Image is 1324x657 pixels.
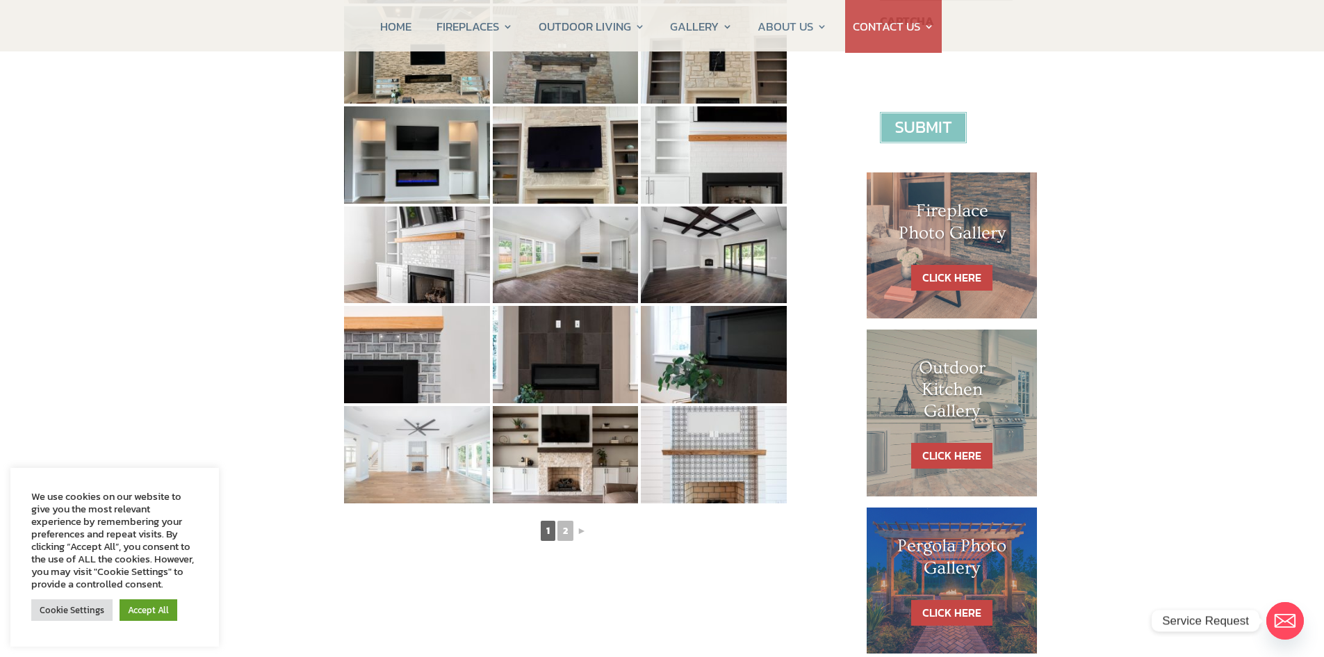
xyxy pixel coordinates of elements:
[493,406,639,503] img: 23
[344,6,490,104] img: 10
[911,600,992,626] a: CLICK HERE
[894,535,1010,585] h1: Pergola Photo Gallery
[493,306,639,403] img: 20
[31,490,198,590] div: We use cookies on our website to give you the most relevant experience by remembering your prefer...
[344,106,490,204] img: 13
[344,306,490,403] img: 19
[641,306,787,403] img: 21
[493,106,639,204] img: 14
[894,200,1010,250] h1: Fireplace Photo Gallery
[31,599,113,621] a: Cookie Settings
[557,521,573,541] a: 2
[1266,602,1304,640] a: Email
[344,206,490,304] img: 16
[493,6,639,104] img: 11
[911,265,992,291] a: CLICK HERE
[575,522,588,540] a: ►
[894,357,1010,430] h1: Outdoor Kitchen Gallery
[541,521,555,541] span: 1
[641,106,787,204] img: 15
[120,599,177,621] a: Accept All
[641,406,787,503] img: 24
[911,443,992,469] a: CLICK HERE
[641,6,787,104] img: 12
[880,112,967,143] input: Submit
[493,206,639,304] img: 17
[880,35,1091,90] iframe: reCAPTCHA
[641,206,787,304] img: 18
[344,406,490,503] img: 22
